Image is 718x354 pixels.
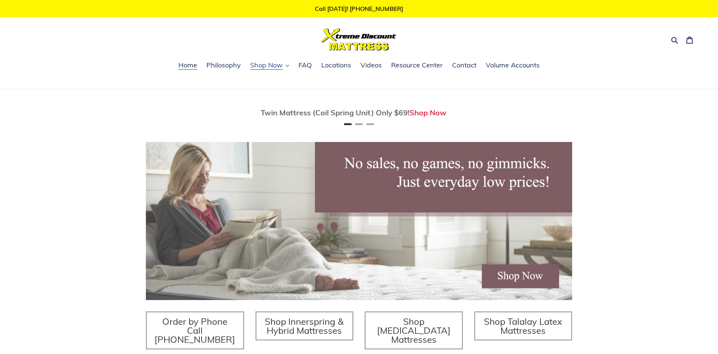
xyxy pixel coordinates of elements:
a: Home [175,60,201,71]
span: Contact [452,61,476,70]
a: FAQ [295,60,316,71]
a: Shop Talalay Latex Mattresses [474,311,573,341]
a: Shop Innerspring & Hybrid Mattresses [255,311,354,341]
button: Page 2 [355,123,363,125]
span: Home [178,61,197,70]
a: Philosophy [203,60,245,71]
a: Locations [317,60,355,71]
img: herobannermay2022-1652879215306_1200x.jpg [146,142,572,300]
span: FAQ [298,61,312,70]
span: Twin Mattress (Coil Spring Unit) Only $69! [261,108,409,117]
span: Shop [MEDICAL_DATA] Mattresses [377,316,451,345]
span: Locations [321,61,351,70]
span: Videos [360,61,382,70]
span: Philosophy [206,61,241,70]
img: Xtreme Discount Mattress [322,28,396,51]
span: Resource Center [391,61,443,70]
button: Shop Now [246,60,293,71]
a: Contact [448,60,480,71]
span: Volume Accounts [486,61,540,70]
a: Order by Phone Call [PHONE_NUMBER] [146,311,244,350]
span: Shop Innerspring & Hybrid Mattresses [265,316,344,336]
a: Shop Now [409,108,447,117]
button: Page 3 [366,123,374,125]
span: Order by Phone Call [PHONE_NUMBER] [154,316,235,345]
span: Shop Talalay Latex Mattresses [484,316,562,336]
a: Volume Accounts [482,60,543,71]
a: Shop [MEDICAL_DATA] Mattresses [365,311,463,350]
button: Page 1 [344,123,352,125]
span: Shop Now [250,61,283,70]
a: Videos [357,60,386,71]
a: Resource Center [387,60,447,71]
